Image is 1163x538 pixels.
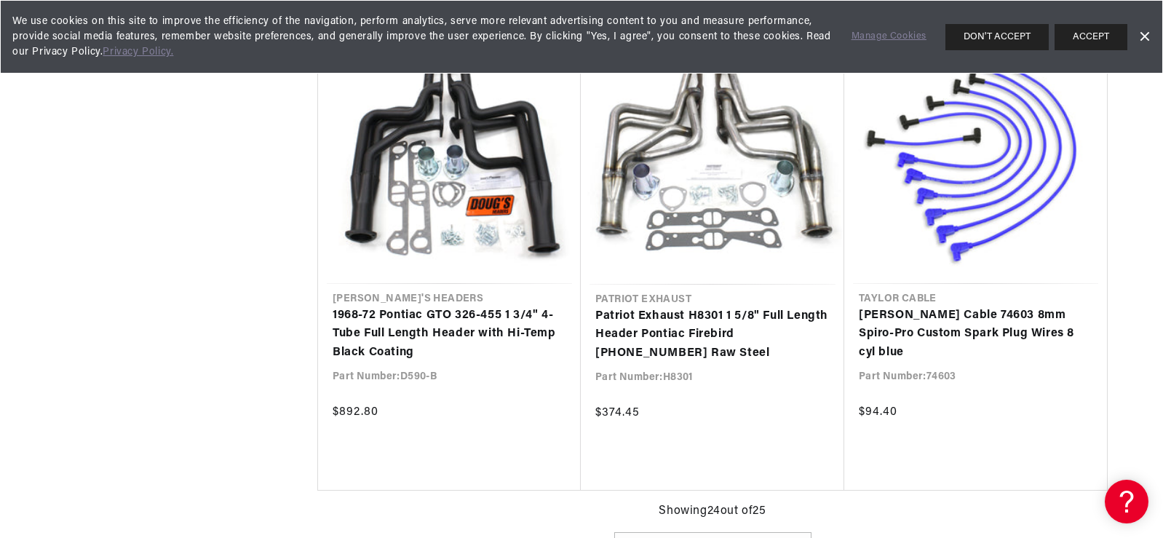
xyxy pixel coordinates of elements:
[12,14,831,60] span: We use cookies on this site to improve the efficiency of the navigation, perform analytics, serve...
[333,306,566,363] a: 1968-72 Pontiac GTO 326-455 1 3/4" 4-Tube Full Length Header with Hi-Temp Black Coating
[595,307,830,363] a: Patriot Exhaust H8301 1 5/8" Full Length Header Pontiac Firebird [PHONE_NUMBER] Raw Steel
[852,29,926,44] a: Manage Cookies
[659,502,766,521] span: Showing 24 out of 25
[103,47,173,58] a: Privacy Policy.
[1133,26,1155,48] a: Dismiss Banner
[859,306,1092,363] a: [PERSON_NAME] Cable 74603 8mm Spiro-Pro Custom Spark Plug Wires 8 cyl blue
[1055,24,1127,50] button: ACCEPT
[945,24,1049,50] button: DON'T ACCEPT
